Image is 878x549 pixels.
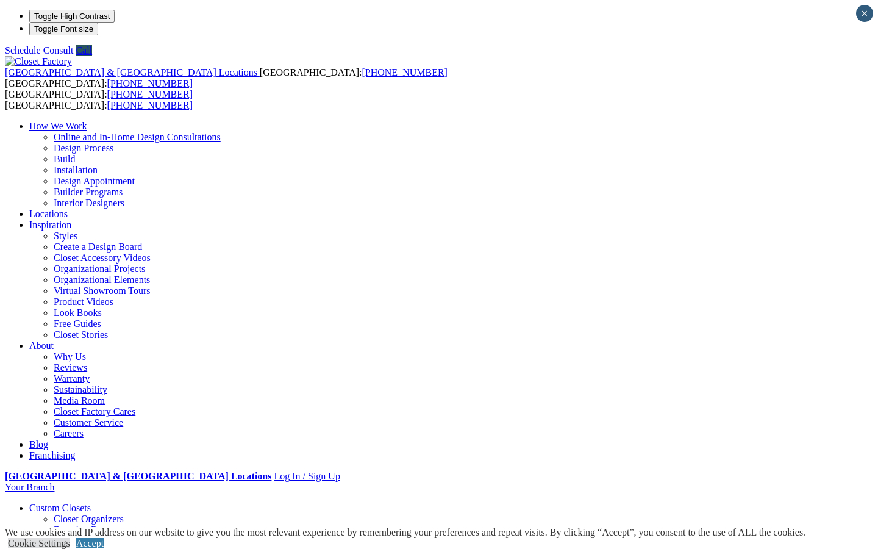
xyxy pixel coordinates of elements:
[29,439,48,450] a: Blog
[54,307,102,318] a: Look Books
[54,274,150,285] a: Organizational Elements
[34,24,93,34] span: Toggle Font size
[54,428,84,439] a: Careers
[5,89,193,110] span: [GEOGRAPHIC_DATA]: [GEOGRAPHIC_DATA]:
[107,78,193,88] a: [PHONE_NUMBER]
[29,23,98,35] button: Toggle Font size
[54,406,135,417] a: Closet Factory Cares
[107,89,193,99] a: [PHONE_NUMBER]
[5,67,257,77] span: [GEOGRAPHIC_DATA] & [GEOGRAPHIC_DATA] Locations
[5,67,448,88] span: [GEOGRAPHIC_DATA]: [GEOGRAPHIC_DATA]:
[54,165,98,175] a: Installation
[54,231,77,241] a: Styles
[54,132,221,142] a: Online and In-Home Design Consultations
[362,67,447,77] a: [PHONE_NUMBER]
[29,121,87,131] a: How We Work
[5,67,260,77] a: [GEOGRAPHIC_DATA] & [GEOGRAPHIC_DATA] Locations
[54,384,107,395] a: Sustainability
[54,187,123,197] a: Builder Programs
[54,264,145,274] a: Organizational Projects
[5,482,54,492] a: Your Branch
[29,450,76,461] a: Franchising
[54,362,87,373] a: Reviews
[54,253,151,263] a: Closet Accessory Videos
[54,154,76,164] a: Build
[54,373,90,384] a: Warranty
[856,5,873,22] button: Close
[54,318,101,329] a: Free Guides
[54,395,105,406] a: Media Room
[29,220,71,230] a: Inspiration
[54,329,108,340] a: Closet Stories
[54,525,118,535] a: Dressing Rooms
[54,417,123,428] a: Customer Service
[54,242,142,252] a: Create a Design Board
[5,45,73,56] a: Schedule Consult
[54,143,113,153] a: Design Process
[8,538,70,548] a: Cookie Settings
[5,527,805,538] div: We use cookies and IP address on our website to give you the most relevant experience by remember...
[29,503,91,513] a: Custom Closets
[54,296,113,307] a: Product Videos
[29,209,68,219] a: Locations
[54,198,124,208] a: Interior Designers
[29,340,54,351] a: About
[29,10,115,23] button: Toggle High Contrast
[54,514,124,524] a: Closet Organizers
[54,285,151,296] a: Virtual Showroom Tours
[76,45,92,56] a: Call
[54,176,135,186] a: Design Appointment
[107,100,193,110] a: [PHONE_NUMBER]
[274,471,340,481] a: Log In / Sign Up
[5,56,72,67] img: Closet Factory
[34,12,110,21] span: Toggle High Contrast
[54,351,86,362] a: Why Us
[76,538,104,548] a: Accept
[5,471,271,481] a: [GEOGRAPHIC_DATA] & [GEOGRAPHIC_DATA] Locations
